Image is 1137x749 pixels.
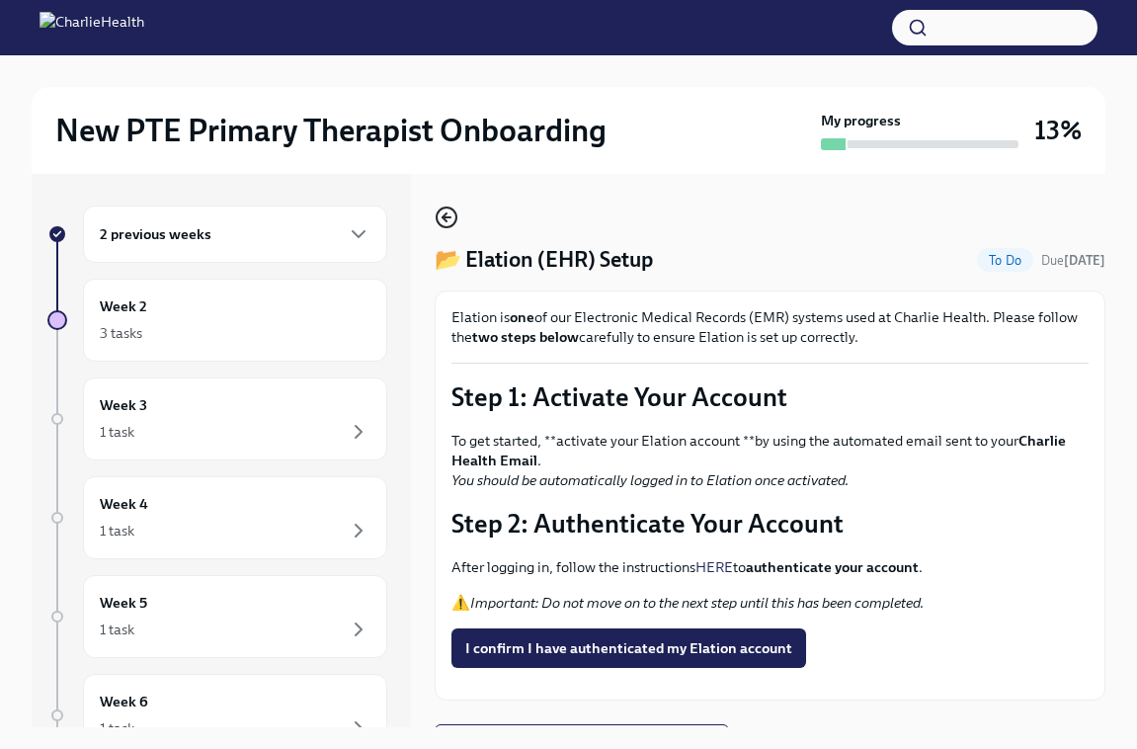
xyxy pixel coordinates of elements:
em: You should be automatically logged in to Elation once activated. [451,471,849,489]
a: Week 51 task [47,575,387,658]
p: ⚠️ [451,593,1089,613]
h6: Week 6 [100,691,148,712]
em: Important: Do not move on to the next step until this has been completed. [470,594,924,612]
h6: 2 previous weeks [100,223,211,245]
a: Week 23 tasks [47,279,387,362]
a: Week 41 task [47,476,387,559]
div: 1 task [100,521,134,541]
a: Week 31 task [47,377,387,460]
div: 2 previous weeks [83,206,387,263]
p: Elation is of our Electronic Medical Records (EMR) systems used at Charlie Health. Please follow ... [451,307,1089,347]
div: 1 task [100,718,134,738]
strong: one [510,308,534,326]
strong: My progress [821,111,901,130]
p: Step 2: Authenticate Your Account [451,506,1089,541]
h2: New PTE Primary Therapist Onboarding [55,111,607,150]
h6: Week 4 [100,493,148,515]
div: 3 tasks [100,323,142,343]
h6: Week 2 [100,295,147,317]
h4: 📂 Elation (EHR) Setup [435,245,653,275]
p: Step 1: Activate Your Account [451,379,1089,415]
p: After logging in, follow the instructions to . [451,557,1089,577]
p: To get started, **activate your Elation account **by using the automated email sent to your . [451,431,1089,490]
img: CharlieHealth [40,12,144,43]
span: Due [1041,253,1105,268]
span: October 10th, 2025 10:00 [1041,251,1105,270]
h3: 13% [1034,113,1082,148]
h6: Week 3 [100,394,147,416]
span: I confirm I have authenticated my Elation account [465,638,792,658]
strong: authenticate your account [746,558,919,576]
div: 1 task [100,620,134,639]
h6: Week 5 [100,592,147,614]
div: 1 task [100,422,134,442]
button: I confirm I have authenticated my Elation account [451,628,806,668]
strong: [DATE] [1064,253,1105,268]
strong: two steps below [472,328,579,346]
a: HERE [695,558,733,576]
span: To Do [977,253,1033,268]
